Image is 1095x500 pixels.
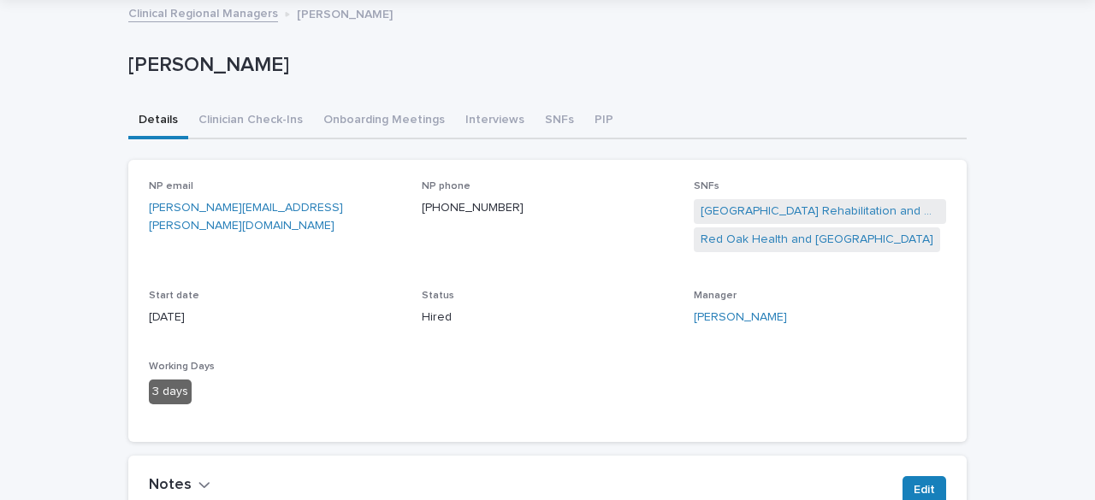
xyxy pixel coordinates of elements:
[149,379,192,404] div: 3 days
[313,103,455,139] button: Onboarding Meetings
[188,103,313,139] button: Clinician Check-Ins
[694,181,719,191] span: SNFs
[694,309,787,326] a: [PERSON_NAME]
[149,181,193,191] span: NP email
[701,203,939,221] a: [GEOGRAPHIC_DATA] Rehabilitation and Care Center
[422,291,454,301] span: Status
[128,53,960,78] p: [PERSON_NAME]
[694,291,737,301] span: Manager
[422,309,674,326] p: Hired
[149,202,343,232] a: [PERSON_NAME][EMAIL_ADDRESS][PERSON_NAME][DOMAIN_NAME]
[701,231,933,249] a: Red Oak Health and [GEOGRAPHIC_DATA]
[422,181,471,191] span: NP phone
[535,103,584,139] button: SNFs
[128,3,278,22] a: Clinical Regional Managers
[149,476,192,495] h2: Notes
[455,103,535,139] button: Interviews
[297,3,393,22] p: [PERSON_NAME]
[149,291,199,301] span: Start date
[149,362,215,372] span: Working Days
[128,103,188,139] button: Details
[149,476,210,495] button: Notes
[149,309,401,326] p: [DATE]
[584,103,624,139] button: PIP
[914,481,935,498] span: Edit
[422,202,524,214] a: [PHONE_NUMBER]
